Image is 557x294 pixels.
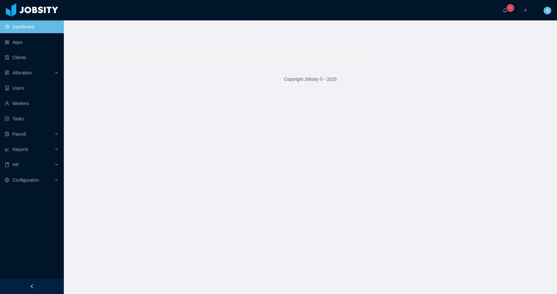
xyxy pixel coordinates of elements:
[5,71,9,75] i: icon: solution
[5,112,59,125] a: icon: profileTasks
[5,82,59,94] a: icon: robotUsers
[12,177,39,183] span: Configuration
[5,51,59,64] a: icon: auditClients
[12,162,19,167] span: HR
[5,162,9,167] i: icon: book
[12,70,32,75] span: Allocation
[546,7,549,14] span: S
[5,132,9,136] i: icon: file-protect
[5,36,59,49] a: icon: appstoreApps
[5,20,59,33] a: icon: pie-chartDashboard
[5,97,59,110] a: icon: userWorkers
[12,147,28,152] span: Reports
[5,178,9,182] i: icon: setting
[503,8,507,12] i: icon: bell
[64,68,557,90] footer: Copyright Jobsity © - 2025
[523,8,528,12] i: icon: plus
[5,147,9,152] i: icon: line-chart
[507,5,514,11] sup: 0
[12,132,26,137] span: Payroll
